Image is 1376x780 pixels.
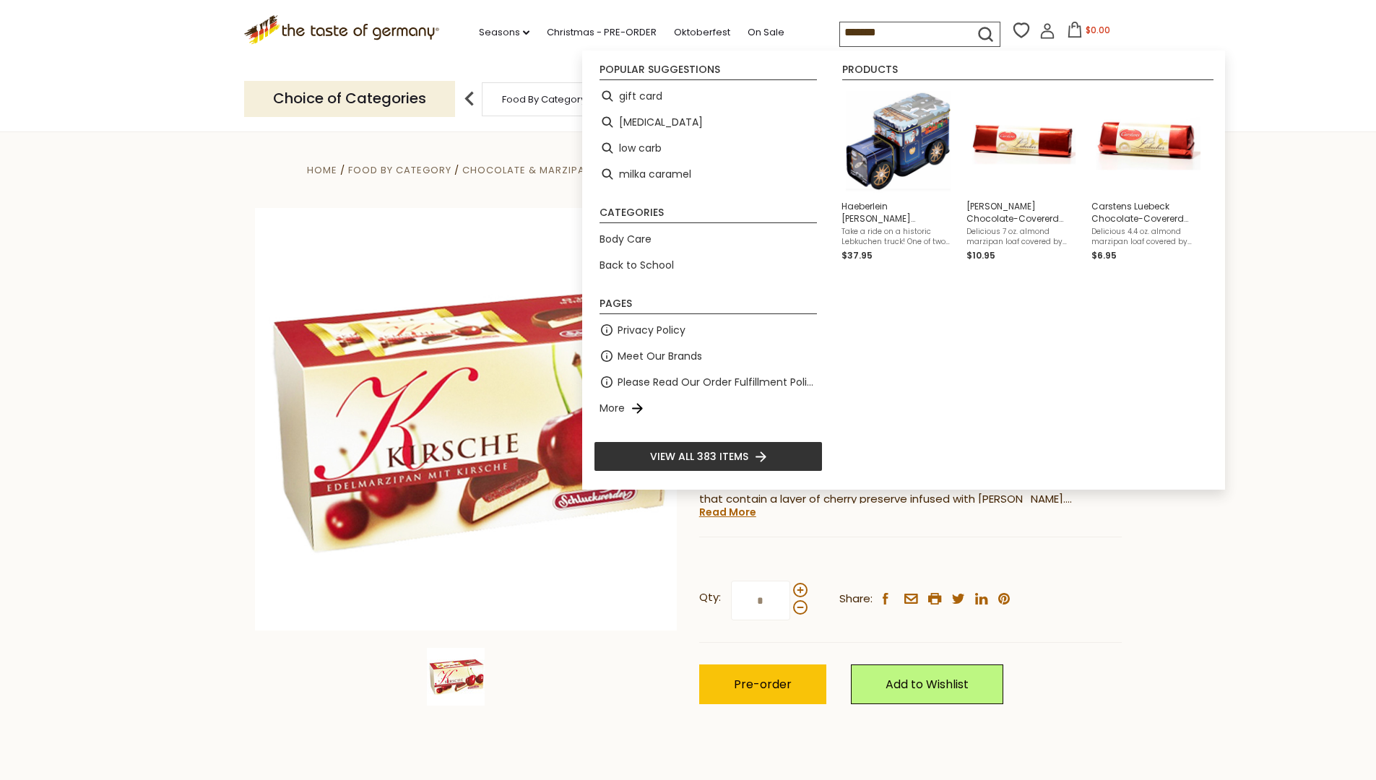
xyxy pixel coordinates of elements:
li: Meet Our Brands [594,343,823,369]
a: Body Care [600,231,652,248]
span: $37.95 [841,249,873,261]
span: View all 383 items [650,448,748,464]
li: Back to School [594,252,823,278]
li: Haeberlein Metzger "Nostalgic Truck" Tin with Nuernberg Gingerbread, Assorted, 7.05 oz [836,83,961,269]
a: Home [307,163,337,177]
img: Carstens Marzipan Bar 4.4 oz [1096,89,1200,194]
button: $0.00 [1058,22,1120,43]
a: Food By Category [348,163,451,177]
img: Carstens Marzipan Bar 7 oz [971,89,1076,194]
li: Carstens Luebeck Chocolate-Covererd Marzipan Loaf, 7 oz. [961,83,1086,269]
p: Luebeck "Edelmarzipan" (premium marzipan) medallions from [PERSON_NAME] that contain a layer of c... [699,472,1122,508]
a: Oktoberfest [674,25,730,40]
a: Chocolate & Marzipan [462,163,592,177]
a: Christmas - PRE-ORDER [547,25,657,40]
a: Please Read Our Order Fulfillment Policies [618,374,817,391]
a: Food By Category [502,94,586,105]
li: skin care [594,109,823,135]
a: Carstens Marzipan Bar 4.4 ozCarstens Luebeck Chocolate-Covererd Marzipan Loaf, 4.4 oz.Delicious 4... [1091,89,1205,263]
span: Take a ride on a historic Lebkuchen truck! One of two assorted musical gift tins shaped like an a... [841,227,955,247]
li: low carb [594,135,823,161]
p: Choice of Categories [244,81,455,116]
a: Add to Wishlist [851,664,1003,704]
span: Carstens Luebeck Chocolate-Covererd Marzipan Loaf, 4.4 oz. [1091,200,1205,225]
img: Schluckwerder Cherry Chocolate Marzipan Medallions [255,208,678,630]
li: Popular suggestions [600,64,817,80]
button: Pre-order [699,664,826,704]
li: More [594,395,823,421]
span: Delicious 7 oz. almond marzipan loaf covered by dark chocolate. Made by [PERSON_NAME], a Luebeck ... [966,227,1080,247]
li: milka caramel [594,161,823,187]
li: gift card [594,83,823,109]
input: Qty: [731,581,790,620]
a: Meet Our Brands [618,348,702,365]
a: On Sale [748,25,784,40]
img: Schluckwerder Cherry Chocolate Marzipan Medallions [427,648,485,706]
a: Carstens Marzipan Bar 7 oz[PERSON_NAME] Chocolate-Covererd Marzipan Loaf, 7 oz.Delicious 7 oz. al... [966,89,1080,263]
span: $0.00 [1086,24,1110,36]
a: Privacy Policy [618,322,685,339]
span: Delicious 4.4 oz. almond marzipan loaf covered by dark chocolate. Made by [PERSON_NAME], a Luebec... [1091,227,1205,247]
img: previous arrow [455,84,484,113]
span: Pre-order [734,676,792,693]
li: Privacy Policy [594,317,823,343]
a: Read More [699,505,756,519]
a: Back to School [600,257,674,274]
li: Products [842,64,1213,80]
div: Instant Search Results [582,51,1225,490]
li: Body Care [594,226,823,252]
span: $10.95 [966,249,995,261]
span: [PERSON_NAME] Chocolate-Covererd Marzipan Loaf, 7 oz. [966,200,1080,225]
li: Carstens Luebeck Chocolate-Covererd Marzipan Loaf, 4.4 oz. [1086,83,1211,269]
li: View all 383 items [594,441,823,472]
a: Haeberlein [PERSON_NAME] "Nostalgic Truck" Tin with Nuernberg Gingerbread, Assorted, 7.05 ozTake ... [841,89,955,263]
li: Categories [600,207,817,223]
span: $6.95 [1091,249,1117,261]
span: Share: [839,590,873,608]
li: Please Read Our Order Fulfillment Policies [594,369,823,395]
li: Pages [600,298,817,314]
strong: Qty: [699,589,721,607]
span: Haeberlein [PERSON_NAME] "Nostalgic Truck" Tin with Nuernberg Gingerbread, Assorted, 7.05 oz [841,200,955,225]
a: Seasons [479,25,529,40]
